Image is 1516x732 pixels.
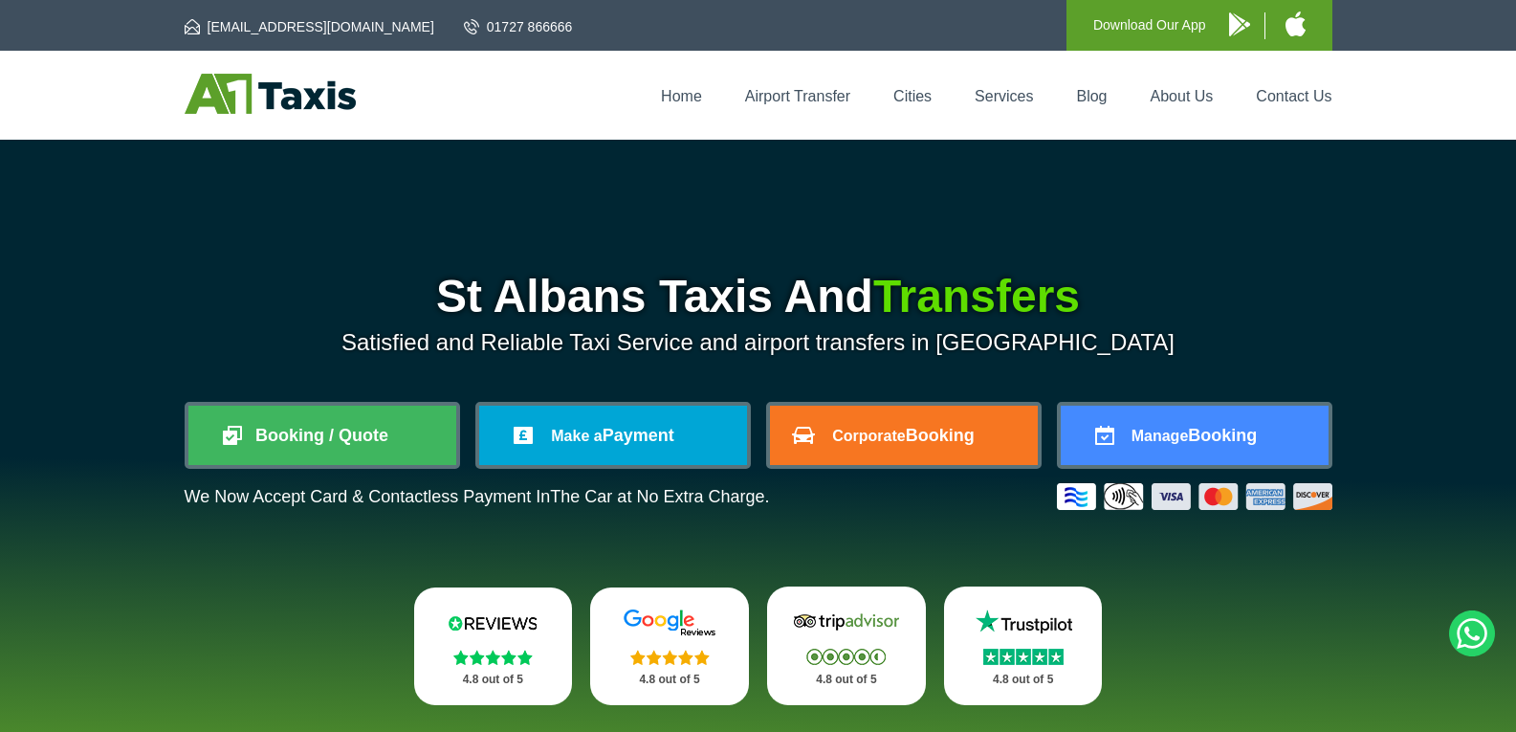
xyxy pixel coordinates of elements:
p: 4.8 out of 5 [965,668,1082,692]
a: 01727 866666 [464,17,573,36]
a: Tripadvisor Stars 4.8 out of 5 [767,587,926,705]
img: Stars [806,649,886,665]
img: A1 Taxis iPhone App [1285,11,1306,36]
a: Make aPayment [479,406,747,465]
a: ManageBooking [1061,406,1329,465]
a: CorporateBooking [770,406,1038,465]
span: Manage [1132,428,1189,444]
img: A1 Taxis Android App [1229,12,1250,36]
img: Google [612,609,727,637]
a: Services [975,88,1033,104]
img: Stars [630,650,710,665]
a: Contact Us [1256,88,1331,104]
span: Make a [551,428,602,444]
p: 4.8 out of 5 [611,668,728,692]
a: Blog [1076,88,1107,104]
p: Satisfied and Reliable Taxi Service and airport transfers in [GEOGRAPHIC_DATA] [185,329,1332,356]
img: Stars [453,650,533,665]
span: The Car at No Extra Charge. [550,487,769,506]
img: Trustpilot [966,608,1081,636]
span: Corporate [832,428,905,444]
a: Home [661,88,702,104]
p: 4.8 out of 5 [788,668,905,692]
a: Airport Transfer [745,88,850,104]
img: Tripadvisor [789,608,904,636]
p: We Now Accept Card & Contactless Payment In [185,487,770,507]
a: Reviews.io Stars 4.8 out of 5 [414,588,573,705]
p: 4.8 out of 5 [435,668,552,692]
p: Download Our App [1093,13,1206,37]
a: Google Stars 4.8 out of 5 [590,588,749,705]
a: Cities [893,88,932,104]
h1: St Albans Taxis And [185,274,1332,320]
img: Stars [983,649,1064,665]
img: Credit And Debit Cards [1057,483,1332,510]
span: Transfers [873,271,1080,322]
a: [EMAIL_ADDRESS][DOMAIN_NAME] [185,17,434,36]
img: Reviews.io [435,609,550,637]
a: Booking / Quote [188,406,456,465]
img: A1 Taxis St Albans LTD [185,74,356,114]
a: Trustpilot Stars 4.8 out of 5 [944,587,1103,705]
a: About Us [1151,88,1214,104]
